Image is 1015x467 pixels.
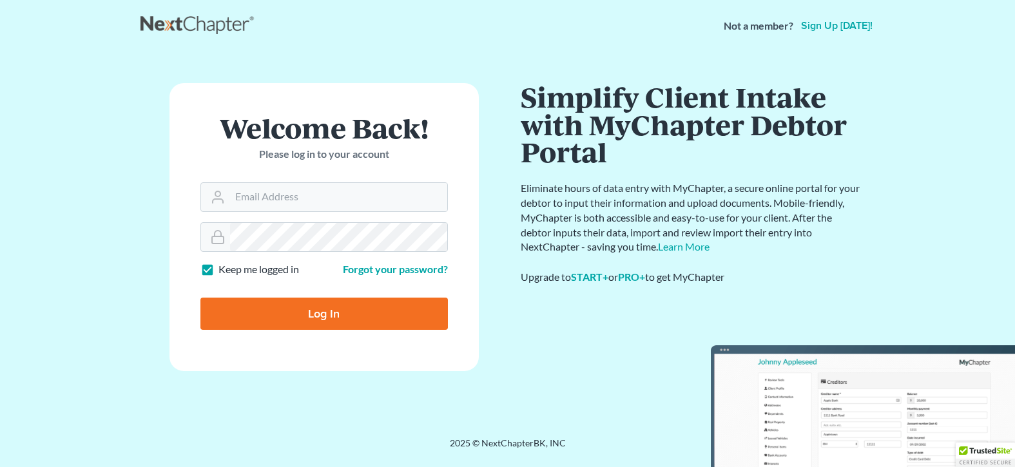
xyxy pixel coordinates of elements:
input: Email Address [230,183,447,211]
strong: Not a member? [724,19,793,33]
label: Keep me logged in [218,262,299,277]
a: PRO+ [618,271,645,283]
p: Please log in to your account [200,147,448,162]
input: Log In [200,298,448,330]
div: 2025 © NextChapterBK, INC [140,437,875,460]
a: Sign up [DATE]! [798,21,875,31]
a: Learn More [658,240,710,253]
h1: Simplify Client Intake with MyChapter Debtor Portal [521,83,862,166]
a: START+ [571,271,608,283]
p: Eliminate hours of data entry with MyChapter, a secure online portal for your debtor to input the... [521,181,862,254]
h1: Welcome Back! [200,114,448,142]
div: Upgrade to or to get MyChapter [521,270,862,285]
div: TrustedSite Certified [956,443,1015,467]
a: Forgot your password? [343,263,448,275]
